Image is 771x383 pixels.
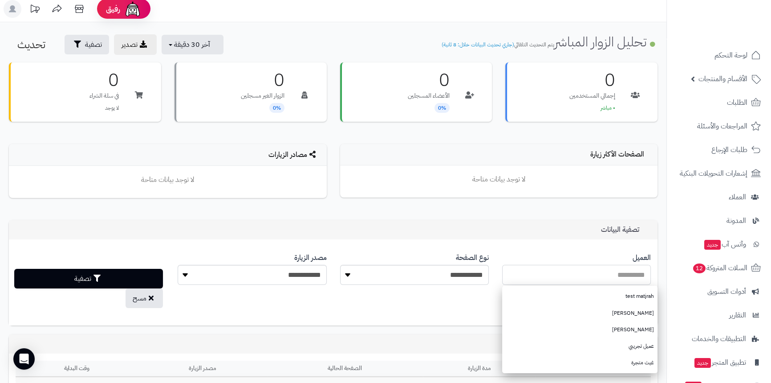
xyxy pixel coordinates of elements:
[442,41,554,49] small: يتم التحديث التلقائي
[727,96,747,109] span: الطلبات
[729,309,746,321] span: التقارير
[601,226,651,234] h3: تصفية البيانات
[569,91,615,100] p: إجمالي المستخدمين
[89,91,119,100] p: في سلة الشراء
[694,356,746,369] span: تطبيق المتجر
[633,253,651,263] label: العميل
[672,281,766,302] a: أدوات التسويق
[710,7,763,25] img: logo-2.png
[502,288,657,305] a: test matjrah
[18,151,318,159] h4: مصادر الزيارات
[114,34,157,55] a: تصدير
[14,269,163,288] button: تصفية
[10,35,60,54] button: تحديث
[408,91,450,100] p: الأعضاء المسجلين
[13,348,35,370] div: Open Intercom Messenger
[18,175,318,185] p: لا توجد بيانات متاحة
[269,103,284,113] span: 0%
[704,240,721,250] span: جديد
[502,354,657,371] a: غيث متجرة
[707,285,746,298] span: أدوات التسويق
[714,49,747,62] span: لوحة التحكم
[85,39,102,50] span: تصفية
[442,41,514,49] span: (جاري تحديث البيانات خلال: 8 ثانية)
[694,358,711,368] span: جديد
[703,238,746,251] span: وآتس آب
[692,333,746,345] span: التطبيقات والخدمات
[349,151,649,159] h4: الصفحات الأكثر زيارة
[672,163,766,184] a: إشعارات التحويلات البنكية
[174,39,210,50] span: آخر 30 دقيقة
[16,361,138,377] th: وقت البداية
[126,288,163,308] button: مسح
[672,186,766,208] a: العملاء
[601,104,615,112] span: • مباشر
[672,257,766,279] a: السلات المتروكة12
[294,253,327,263] label: مصدر الزيارة
[434,103,450,113] span: 0%
[698,73,747,85] span: الأقسام والمنتجات
[502,338,657,354] a: عميل تجريبي
[17,37,45,53] span: تحديث
[423,361,535,377] th: مدة الزيارة
[672,139,766,161] a: طلبات الإرجاع
[502,305,657,321] a: [PERSON_NAME]
[349,174,649,185] p: لا توجد بيانات متاحة
[672,305,766,326] a: التقارير
[106,4,120,14] span: رفيق
[693,263,706,274] span: 12
[408,71,450,89] h3: 0
[65,35,109,54] button: تصفية
[672,45,766,66] a: لوحة التحكم
[241,91,284,100] p: الزوار الغير مسجلين
[692,262,747,274] span: السلات المتروكة
[672,210,766,231] a: المدونة
[502,321,657,338] a: [PERSON_NAME]
[729,191,746,203] span: العملاء
[456,253,489,263] label: نوع الصفحة
[241,71,284,89] h3: 0
[500,340,651,348] h3: تفاصيل المستخدمين النشطين
[267,361,423,377] th: الصفحة الحالية
[680,167,747,180] span: إشعارات التحويلات البنكية
[697,120,747,132] span: المراجعات والأسئلة
[569,71,615,89] h3: 0
[672,352,766,373] a: تطبيق المتجرجديد
[672,92,766,113] a: الطلبات
[672,328,766,350] a: التطبيقات والخدمات
[726,214,746,227] span: المدونة
[89,71,119,89] h3: 0
[442,34,657,49] h1: تحليل الزوار المباشر
[672,115,766,137] a: المراجعات والأسئلة
[138,361,267,377] th: مصدر الزيارة
[711,144,747,156] span: طلبات الإرجاع
[105,104,119,112] span: لا يوجد
[162,35,223,54] button: آخر 30 دقيقة
[672,234,766,255] a: وآتس آبجديد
